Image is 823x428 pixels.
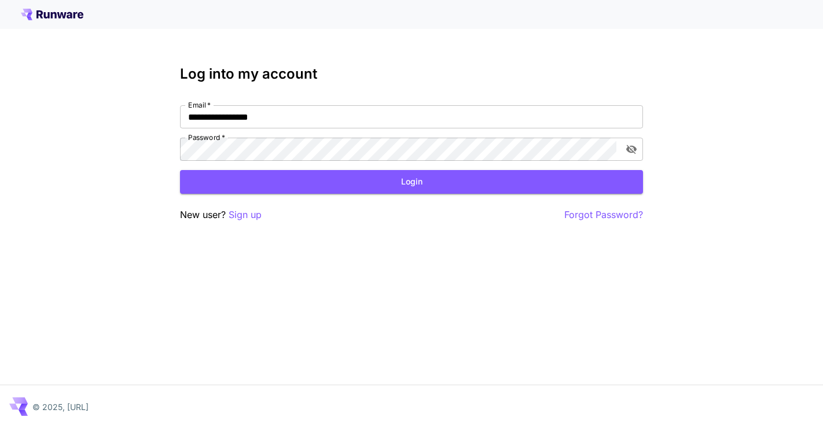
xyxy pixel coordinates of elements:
h3: Log into my account [180,66,643,82]
button: toggle password visibility [621,139,642,160]
label: Email [188,100,211,110]
p: New user? [180,208,262,222]
label: Password [188,132,225,142]
button: Sign up [229,208,262,222]
button: Forgot Password? [564,208,643,222]
p: © 2025, [URL] [32,401,89,413]
button: Login [180,170,643,194]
